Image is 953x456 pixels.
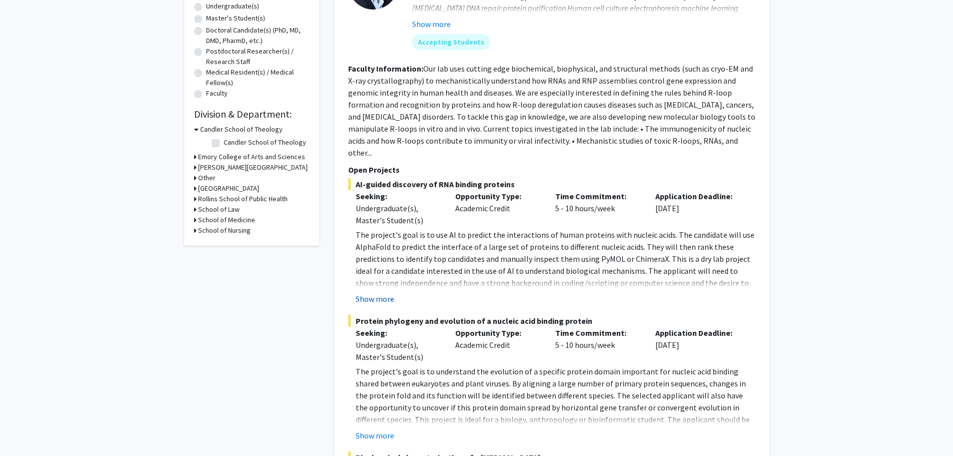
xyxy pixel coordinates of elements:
[198,194,288,204] h3: Rollins School of Public Health
[206,88,228,99] label: Faculty
[555,190,640,202] p: Time Commitment:
[198,162,308,173] h3: [PERSON_NAME][GEOGRAPHIC_DATA]
[356,429,394,441] button: Show more
[455,327,540,339] p: Opportunity Type:
[206,25,309,46] label: Doctoral Candidate(s) (PhD, MD, DMD, PharmD, etc.)
[8,411,43,448] iframe: Chat
[356,190,441,202] p: Seeking:
[555,327,640,339] p: Time Commitment:
[198,152,305,162] h3: Emory College of Arts and Sciences
[348,164,755,176] p: Open Projects
[356,327,441,339] p: Seeking:
[198,183,259,194] h3: [GEOGRAPHIC_DATA]
[455,190,540,202] p: Opportunity Type:
[356,339,441,363] div: Undergraduate(s), Master's Student(s)
[356,202,441,226] div: Undergraduate(s), Master's Student(s)
[548,190,648,226] div: 5 - 10 hours/week
[206,13,265,24] label: Master's Student(s)
[194,108,309,120] h2: Division & Department:
[412,18,451,30] button: Show more
[356,365,755,449] p: The project's goal is to understand the evolution of a specific protein domain important for nucl...
[655,327,740,339] p: Application Deadline:
[198,204,240,215] h3: School of Law
[448,327,548,363] div: Academic Credit
[198,215,255,225] h3: School of Medicine
[356,293,394,305] button: Show more
[198,173,216,183] h3: Other
[648,190,748,226] div: [DATE]
[548,327,648,363] div: 5 - 10 hours/week
[348,64,755,158] fg-read-more: Our lab uses cutting edge biochemical, biophysical, and structural methods (such as cryo-EM and X...
[412,34,490,50] mat-chip: Accepting Students
[206,67,309,88] label: Medical Resident(s) / Medical Fellow(s)
[655,190,740,202] p: Application Deadline:
[648,327,748,363] div: [DATE]
[348,64,423,74] b: Faculty Information:
[224,137,306,148] label: Candler School of Theology
[356,229,755,313] p: The project's goal is to use AI to predict the interactions of human proteins with nucleic acids....
[206,1,259,12] label: Undergraduate(s)
[200,124,283,135] h3: Candler School of Theology
[198,225,251,236] h3: School of Nursing
[348,315,755,327] span: Protein phylogeny and evolution of a nucleic acid binding protein
[348,178,755,190] span: AI-guided discovery of RNA binding proteins
[206,46,309,67] label: Postdoctoral Researcher(s) / Research Staff
[448,190,548,226] div: Academic Credit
